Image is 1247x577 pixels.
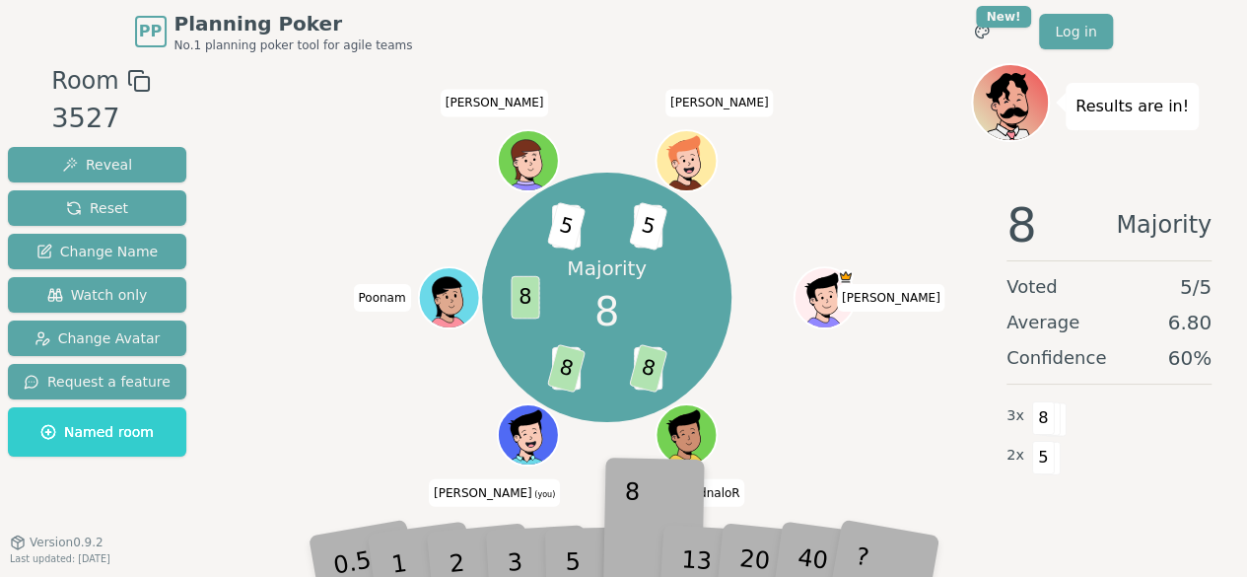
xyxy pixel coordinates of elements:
[8,364,186,399] button: Request a feature
[1006,445,1024,467] span: 2 x
[174,10,413,37] span: Planning Poker
[139,20,162,43] span: PP
[10,553,110,564] span: Last updated: [DATE]
[1116,201,1212,249] span: Majority
[8,147,186,182] button: Reveal
[964,14,1000,49] button: New!
[837,284,945,312] span: Click to change your name
[51,63,118,99] span: Room
[1006,309,1079,336] span: Average
[838,269,853,284] span: James is the host
[8,234,186,269] button: Change Name
[8,321,186,356] button: Change Avatar
[1039,14,1112,49] a: Log in
[532,489,556,498] span: (you)
[499,406,556,464] button: Click to change your avatar
[1167,309,1212,336] span: 6.80
[30,535,104,550] span: Version 0.9.2
[35,328,161,348] span: Change Avatar
[66,198,128,218] span: Reset
[353,284,410,312] span: Click to change your name
[135,10,413,53] a: PPPlanning PokerNo.1 planning poker tool for agile teams
[429,478,560,506] span: Click to change your name
[1032,441,1055,474] span: 5
[665,89,774,116] span: Click to change your name
[629,202,667,252] span: 5
[8,190,186,226] button: Reset
[1168,344,1212,372] span: 60 %
[47,285,148,305] span: Watch only
[546,344,585,394] span: 8
[629,344,667,394] span: 8
[594,282,619,341] span: 8
[546,202,585,252] span: 5
[36,242,158,261] span: Change Name
[511,276,539,320] span: 8
[694,478,745,506] span: Click to change your name
[1032,401,1055,435] span: 8
[10,535,104,550] button: Version0.9.2
[441,89,549,116] span: Click to change your name
[1180,273,1212,301] span: 5 / 5
[1075,93,1189,120] p: Results are in!
[40,422,154,442] span: Named room
[1006,201,1037,249] span: 8
[62,155,132,175] span: Reveal
[51,99,150,139] div: 3527
[174,37,413,53] span: No.1 planning poker tool for agile teams
[1006,273,1058,301] span: Voted
[976,6,1032,28] div: New!
[1006,405,1024,427] span: 3 x
[567,254,647,282] p: Majority
[8,277,186,313] button: Watch only
[8,407,186,457] button: Named room
[1006,344,1106,372] span: Confidence
[24,372,171,392] span: Request a feature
